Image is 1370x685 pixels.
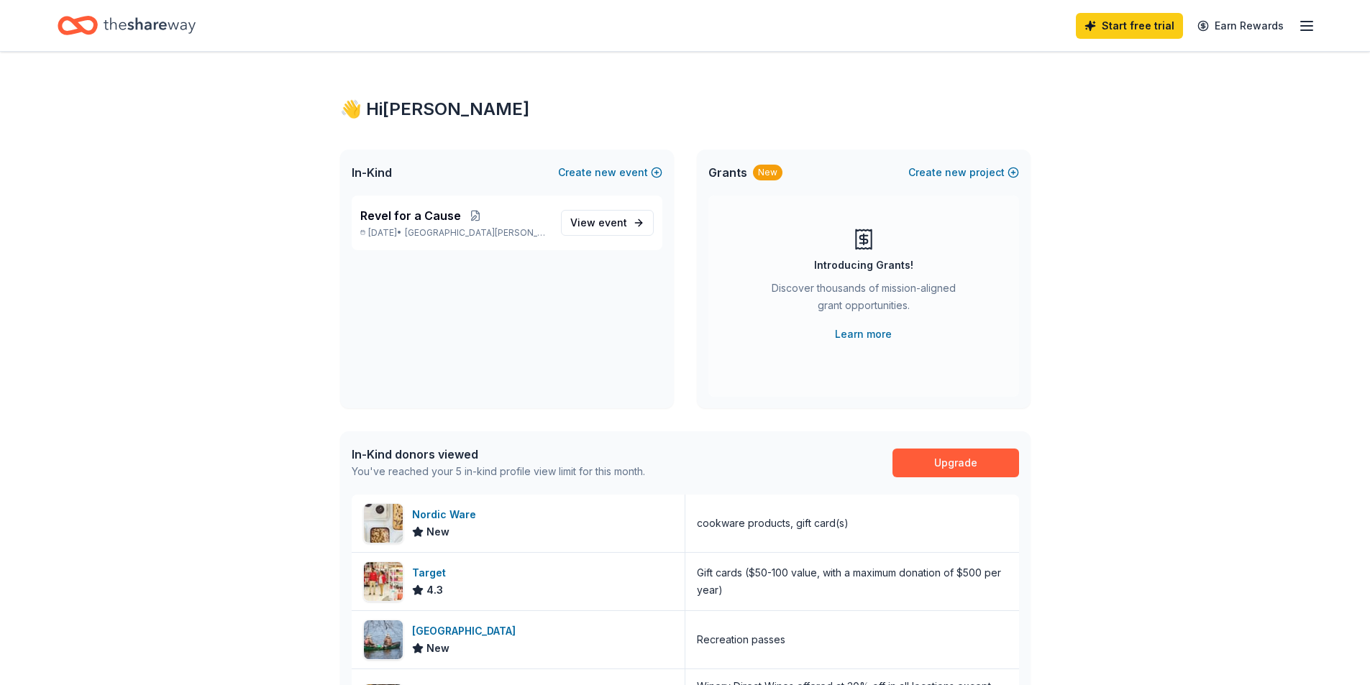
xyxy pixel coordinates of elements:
[426,523,449,541] span: New
[364,504,403,543] img: Image for Nordic Ware
[352,164,392,181] span: In-Kind
[561,210,654,236] a: View event
[945,164,967,181] span: new
[340,98,1031,121] div: 👋 Hi [PERSON_NAME]
[814,257,913,274] div: Introducing Grants!
[697,631,785,648] div: Recreation passes
[426,640,449,657] span: New
[697,564,1008,599] div: Gift cards ($50-100 value, with a maximum donation of $500 per year)
[766,280,962,320] div: Discover thousands of mission-aligned grant opportunities.
[364,562,403,601] img: Image for Target
[1076,13,1183,39] a: Start free trial
[595,164,616,181] span: new
[360,207,461,224] span: Revel for a Cause
[570,214,627,231] span: View
[352,446,645,463] div: In-Kind donors viewed
[360,227,549,239] p: [DATE] •
[835,326,892,343] a: Learn more
[412,564,452,581] div: Target
[708,164,747,181] span: Grants
[412,506,482,523] div: Nordic Ware
[558,164,662,181] button: Createnewevent
[364,620,403,659] img: Image for Three Rivers Park District
[58,9,196,42] a: Home
[753,165,782,180] div: New
[352,463,645,480] div: You've reached your 5 in-kind profile view limit for this month.
[426,581,443,599] span: 4.3
[892,449,1019,477] a: Upgrade
[697,515,849,532] div: cookware products, gift card(s)
[1189,13,1292,39] a: Earn Rewards
[908,164,1019,181] button: Createnewproject
[598,216,627,229] span: event
[412,622,521,640] div: [GEOGRAPHIC_DATA]
[405,227,549,239] span: [GEOGRAPHIC_DATA][PERSON_NAME], [GEOGRAPHIC_DATA]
